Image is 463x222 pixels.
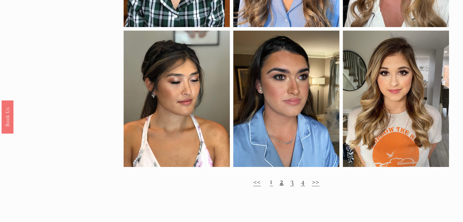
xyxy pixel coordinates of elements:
a: << [253,176,261,186]
a: Book Us [2,100,13,134]
span: 2 [280,176,283,186]
a: >> [312,176,320,186]
a: 3 [290,176,294,186]
a: 4 [301,176,305,186]
a: 1 [270,176,273,186]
